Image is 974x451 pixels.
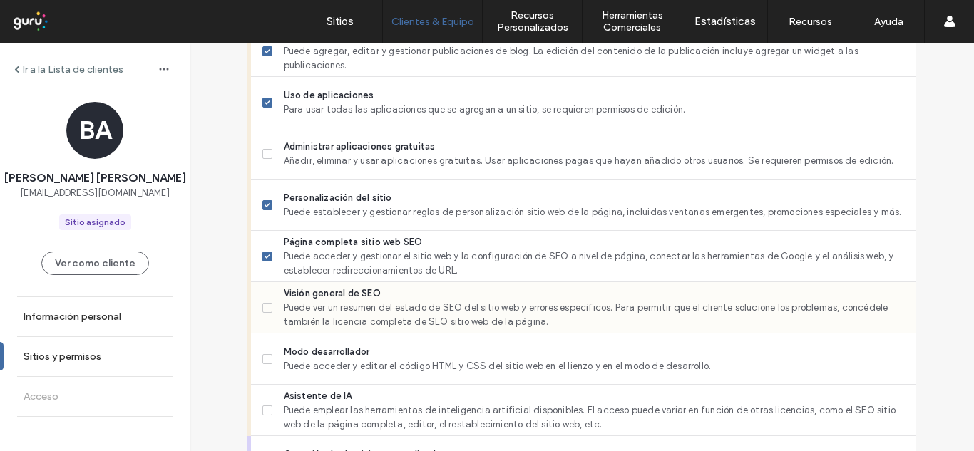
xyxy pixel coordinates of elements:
[24,311,121,323] label: Información personal
[391,16,474,28] label: Clientes & Equipo
[583,9,682,33] label: Herramientas Comerciales
[284,345,905,359] span: Modo desarrollador
[284,88,905,103] span: Uso de aplicaciones
[4,170,186,186] span: [PERSON_NAME] [PERSON_NAME]
[483,9,582,33] label: Recursos Personalizados
[284,44,905,73] span: Puede agregar, editar y gestionar publicaciones de blog. La edición del contenido de la publicaci...
[20,186,170,200] span: [EMAIL_ADDRESS][DOMAIN_NAME]
[284,301,905,329] span: Puede ver un resumen del estado de SEO del sitio web y errores específicos. Para permitir que el ...
[284,154,905,168] span: Añadir, eliminar y usar aplicaciones gratuitas. Usar aplicaciones pagas que hayan añadido otros u...
[789,16,832,28] label: Recursos
[327,15,354,28] label: Sitios
[24,390,58,403] label: Acceso
[694,15,756,28] label: Estadísticas
[284,249,905,278] span: Puede acceder y gestionar el sitio web y la configuración de SEO a nivel de página, conectar las ...
[31,10,70,23] span: Ayuda
[284,286,905,301] span: Visión general de SEO
[41,252,149,275] button: Ver como cliente
[284,205,905,219] span: Puede establecer y gestionar reglas de personalización sitio web de la página, incluidas ventanas...
[284,191,905,205] span: Personalización del sitio
[284,235,905,249] span: Página completa sitio web SEO
[66,102,123,159] div: BA
[65,216,125,229] div: Sitio asignado
[24,351,101,363] label: Sitios y permisos
[23,63,123,76] label: Ir a la Lista de clientes
[874,16,903,28] label: Ayuda
[284,403,905,432] span: Puede emplear las herramientas de inteligencia artificial disponibles. El acceso puede variar en ...
[284,359,905,373] span: Puede acceder y editar el código HTML y CSS del sitio web en el lienzo y en el modo de desarrollo.
[284,389,905,403] span: Asistente de IA
[284,103,905,117] span: Para usar todas las aplicaciones que se agregan a un sitio, se requieren permisos de edición.
[284,140,905,154] span: Administrar aplicaciones gratuitas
